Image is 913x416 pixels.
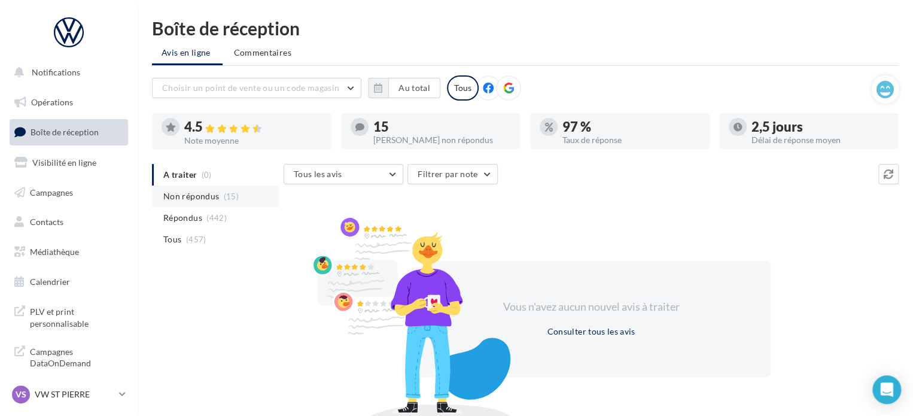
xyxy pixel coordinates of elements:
span: Choisir un point de vente ou un code magasin [162,83,339,93]
span: (457) [186,235,206,244]
span: Visibilité en ligne [32,157,96,168]
span: (442) [206,213,227,223]
div: Open Intercom Messenger [872,375,901,404]
a: Visibilité en ligne [7,150,130,175]
a: PLV et print personnalisable [7,299,130,334]
span: Campagnes DataOnDemand [30,344,123,369]
a: Médiathèque [7,239,130,265]
p: VW ST PIERRE [35,388,114,400]
span: Tous [163,233,181,245]
span: Non répondus [163,190,219,202]
button: Notifications [7,60,126,85]
div: 2,5 jours [751,120,889,133]
a: Opérations [7,90,130,115]
div: [PERSON_NAME] non répondus [373,136,511,144]
span: Opérations [31,97,73,107]
span: Médiathèque [30,247,79,257]
button: Filtrer par note [407,164,498,184]
span: VS [16,388,26,400]
button: Au total [388,78,440,98]
div: Délai de réponse moyen [751,136,889,144]
button: Tous les avis [284,164,403,184]
span: Répondus [163,212,202,224]
div: Vous n'avez aucun nouvel avis à traiter [488,299,694,315]
div: 97 % [562,120,700,133]
a: Campagnes DataOnDemand [7,339,130,374]
div: Tous [447,75,479,101]
button: Au total [368,78,440,98]
a: VS VW ST PIERRE [10,383,128,406]
span: Notifications [32,67,80,77]
div: 15 [373,120,511,133]
span: (15) [224,192,239,201]
a: Boîte de réception [7,119,130,145]
span: Calendrier [30,277,70,287]
button: Choisir un point de vente ou un code magasin [152,78,361,98]
span: Commentaires [234,47,291,57]
span: Campagnes [30,187,73,197]
a: Contacts [7,209,130,235]
div: Boîte de réception [152,19,899,37]
span: Boîte de réception [31,127,99,137]
button: Consulter tous les avis [542,324,640,339]
span: Contacts [30,217,63,227]
div: Note moyenne [184,136,322,145]
a: Campagnes [7,180,130,205]
span: Tous les avis [294,169,342,179]
div: 4.5 [184,120,322,134]
span: PLV et print personnalisable [30,303,123,329]
a: Calendrier [7,269,130,294]
div: Taux de réponse [562,136,700,144]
